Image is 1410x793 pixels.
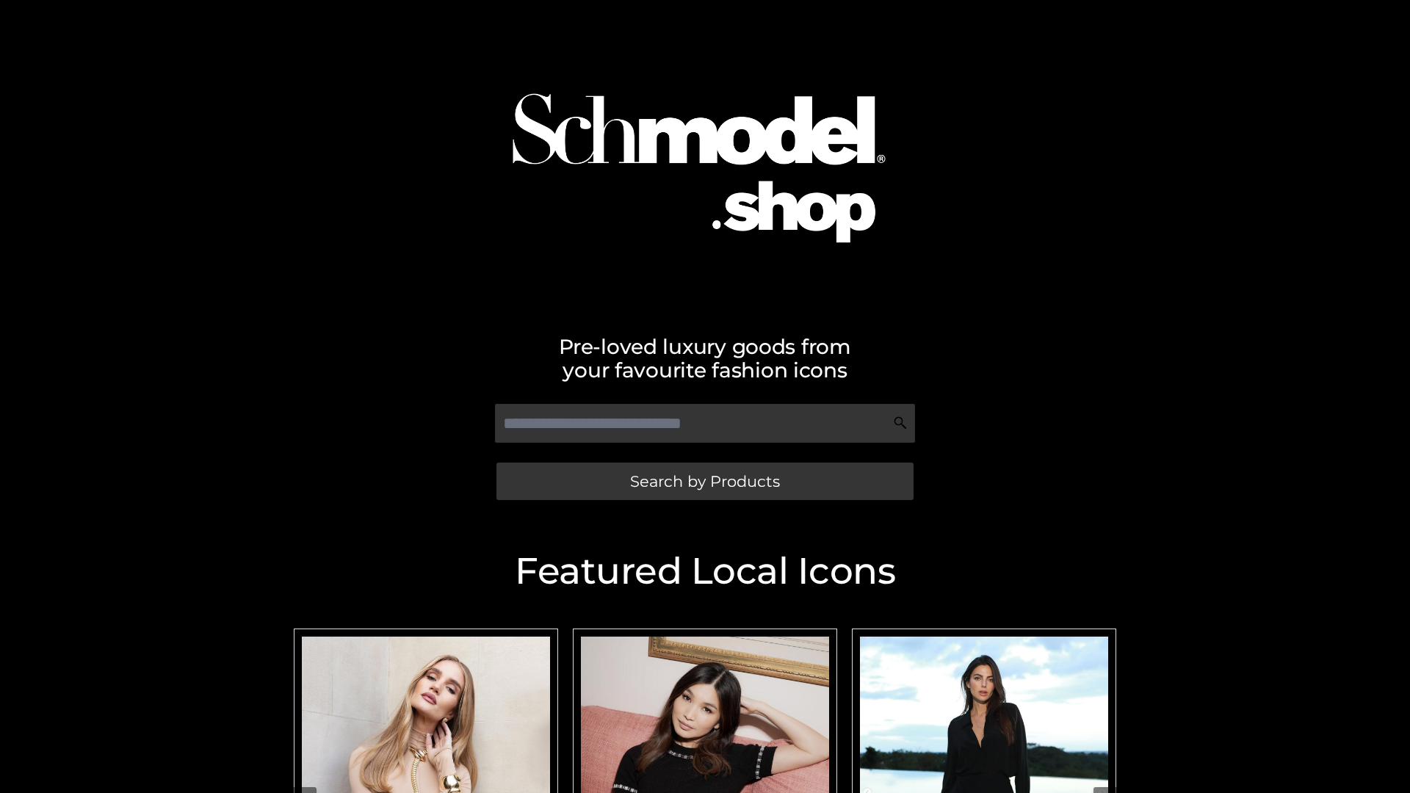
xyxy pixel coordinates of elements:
h2: Pre-loved luxury goods from your favourite fashion icons [286,335,1124,382]
a: Search by Products [496,463,914,500]
span: Search by Products [630,474,780,489]
h2: Featured Local Icons​ [286,553,1124,590]
img: Search Icon [893,416,908,430]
